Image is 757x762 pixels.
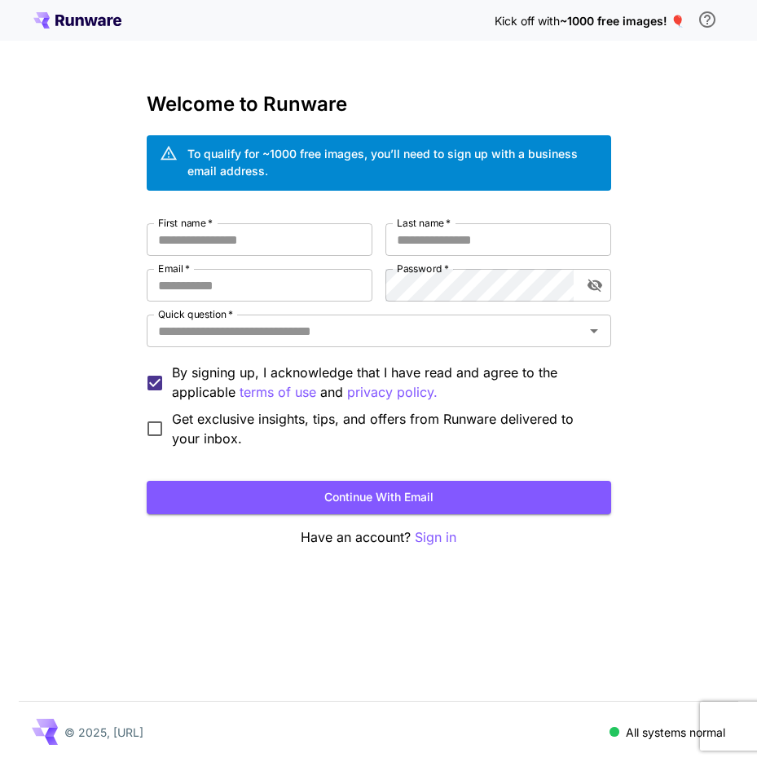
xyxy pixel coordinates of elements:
button: Sign in [415,527,456,548]
p: Have an account? [147,527,611,548]
button: In order to qualify for free credit, you need to sign up with a business email address and click ... [691,3,724,36]
button: By signing up, I acknowledge that I have read and agree to the applicable terms of use and [347,382,438,403]
label: Last name [397,216,451,230]
button: Continue with email [147,481,611,514]
button: By signing up, I acknowledge that I have read and agree to the applicable and privacy policy. [240,382,316,403]
label: Password [397,262,449,275]
span: Get exclusive insights, tips, and offers from Runware delivered to your inbox. [172,409,598,448]
span: ~1000 free images! 🎈 [560,14,684,28]
label: First name [158,216,213,230]
p: privacy policy. [347,382,438,403]
label: Email [158,262,190,275]
span: Kick off with [495,14,560,28]
p: terms of use [240,382,316,403]
button: toggle password visibility [580,271,610,300]
label: Quick question [158,307,233,321]
p: All systems normal [626,724,725,741]
p: By signing up, I acknowledge that I have read and agree to the applicable and [172,363,598,403]
p: © 2025, [URL] [64,724,143,741]
button: Open [583,319,605,342]
div: To qualify for ~1000 free images, you’ll need to sign up with a business email address. [187,145,598,179]
h3: Welcome to Runware [147,93,611,116]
